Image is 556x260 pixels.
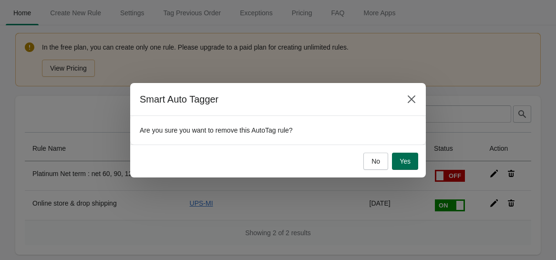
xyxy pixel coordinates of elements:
[403,91,420,108] button: Close
[140,93,393,106] h2: Smart Auto Tagger
[140,125,416,135] p: Are you sure you want to remove this AutoTag rule?
[400,157,411,165] span: Yes
[392,153,418,170] button: Yes
[363,153,388,170] button: No
[371,157,380,165] span: No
